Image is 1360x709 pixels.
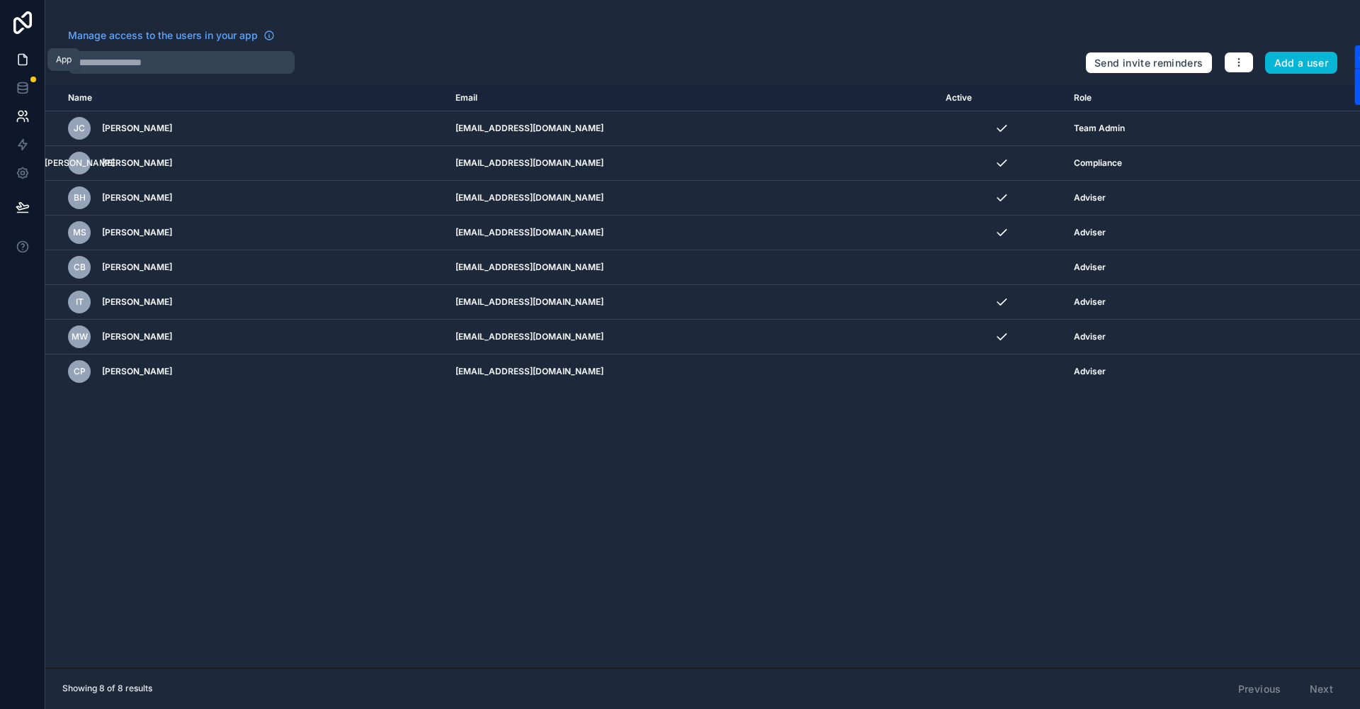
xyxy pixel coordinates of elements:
[76,296,84,308] span: IT
[102,192,172,203] span: [PERSON_NAME]
[1074,157,1122,169] span: Compliance
[74,123,85,134] span: JC
[1265,52,1338,74] button: Add a user
[45,85,447,111] th: Name
[74,192,86,203] span: BH
[447,216,937,250] td: [EMAIL_ADDRESS][DOMAIN_NAME]
[68,28,258,43] span: Manage access to the users in your app
[62,683,152,694] span: Showing 8 of 8 results
[1074,366,1106,377] span: Adviser
[56,54,72,65] div: App
[74,366,86,377] span: CP
[102,227,172,238] span: [PERSON_NAME]
[447,320,937,354] td: [EMAIL_ADDRESS][DOMAIN_NAME]
[102,296,172,308] span: [PERSON_NAME]
[447,354,937,389] td: [EMAIL_ADDRESS][DOMAIN_NAME]
[1074,192,1106,203] span: Adviser
[937,85,1065,111] th: Active
[102,331,172,342] span: [PERSON_NAME]
[1074,262,1106,273] span: Adviser
[102,157,172,169] span: [PERSON_NAME]
[447,85,937,111] th: Email
[73,227,86,238] span: MS
[447,250,937,285] td: [EMAIL_ADDRESS][DOMAIN_NAME]
[447,285,937,320] td: [EMAIL_ADDRESS][DOMAIN_NAME]
[102,123,172,134] span: [PERSON_NAME]
[102,262,172,273] span: [PERSON_NAME]
[68,28,275,43] a: Manage access to the users in your app
[1085,52,1212,74] button: Send invite reminders
[1074,123,1125,134] span: Team Admin
[74,262,86,273] span: CB
[1074,296,1106,308] span: Adviser
[447,181,937,216] td: [EMAIL_ADDRESS][DOMAIN_NAME]
[102,366,172,377] span: [PERSON_NAME]
[447,146,937,181] td: [EMAIL_ADDRESS][DOMAIN_NAME]
[45,157,115,169] span: [PERSON_NAME]
[447,111,937,146] td: [EMAIL_ADDRESS][DOMAIN_NAME]
[1074,227,1106,238] span: Adviser
[72,331,88,342] span: MW
[45,85,1360,668] div: scrollable content
[1074,331,1106,342] span: Adviser
[1065,85,1267,111] th: Role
